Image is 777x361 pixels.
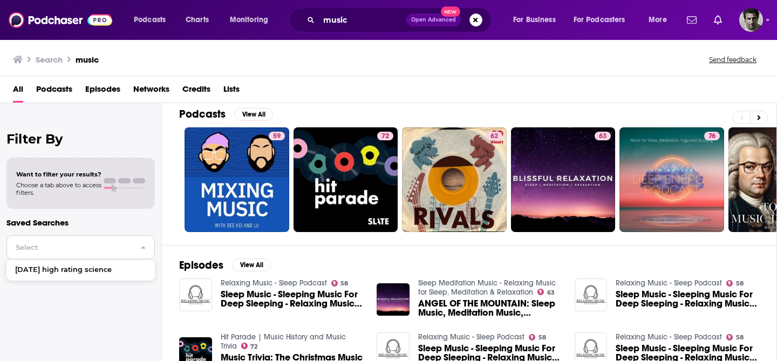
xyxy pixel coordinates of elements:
[381,131,389,142] span: 72
[506,11,569,29] button: open menu
[406,13,461,26] button: Open AdvancedNew
[547,290,555,295] span: 63
[616,290,759,308] a: Sleep Music - Sleeping Music For Deep Sleeping - Relaxing Music , Healing Music, Meditation Music
[179,258,271,272] a: EpisodesView All
[222,11,282,29] button: open menu
[6,217,155,228] p: Saved Searches
[7,244,132,251] span: Select
[418,299,562,317] a: ANGEL OF THE MOUNTAIN: Sleep Music, Meditation Music, Relaxing Music
[6,131,155,147] h2: Filter By
[683,11,701,29] a: Show notifications dropdown
[36,55,63,65] h3: Search
[250,344,257,349] span: 72
[704,132,720,140] a: 76
[179,258,223,272] h2: Episodes
[574,12,625,28] span: For Podcasters
[299,8,502,32] div: Search podcasts, credits, & more...
[595,132,611,140] a: 63
[185,127,289,232] a: 59
[539,335,546,340] span: 58
[575,278,608,311] img: Sleep Music - Sleeping Music For Deep Sleeping - Relaxing Music , Healing Music, Meditation Music
[85,80,120,103] a: Episodes
[179,107,273,121] a: PodcastsView All
[619,127,724,232] a: 76
[736,281,744,286] span: 58
[411,17,456,23] span: Open Advanced
[241,343,258,349] a: 72
[441,6,460,17] span: New
[739,8,763,32] button: Show profile menu
[726,280,744,287] a: 58
[221,332,346,351] a: Hit Parade | Music History and Music Trivia
[179,11,215,29] a: Charts
[230,12,268,28] span: Monitoring
[490,131,498,142] span: 62
[418,332,524,342] a: Relaxing Music - Sleep Podcast
[706,55,760,64] button: Send feedback
[273,131,281,142] span: 59
[331,280,349,287] a: 58
[13,80,23,103] a: All
[567,11,641,29] button: open menu
[179,278,212,311] img: Sleep Music - Sleeping Music For Deep Sleeping - Relaxing Music, Healing Music, Meditation Music
[76,55,99,65] h3: music
[126,11,180,29] button: open menu
[599,131,606,142] span: 63
[529,334,546,340] a: 58
[402,127,507,232] a: 62
[319,11,406,29] input: Search podcasts, credits, & more...
[616,278,722,288] a: Relaxing Music - Sleep Podcast
[739,8,763,32] img: User Profile
[221,278,327,288] a: Relaxing Music - Sleep Podcast
[269,132,285,140] a: 59
[377,283,410,316] img: ANGEL OF THE MOUNTAIN: Sleep Music, Meditation Music, Relaxing Music
[649,12,667,28] span: More
[294,127,398,232] a: 72
[182,80,210,103] a: Credits
[9,10,112,30] img: Podchaser - Follow, Share and Rate Podcasts
[641,11,680,29] button: open menu
[16,181,101,196] span: Choose a tab above to access filters.
[179,107,226,121] h2: Podcasts
[133,80,169,103] a: Networks
[726,334,744,340] a: 58
[232,258,271,271] button: View All
[739,8,763,32] span: Logged in as GaryR
[377,132,393,140] a: 72
[513,12,556,28] span: For Business
[710,11,726,29] a: Show notifications dropdown
[36,80,72,103] a: Podcasts
[418,278,556,297] a: Sleep Meditation Music - Relaxing Music for Sleep, Meditation & Relaxation
[15,267,119,274] span: [DATE] high rating science
[486,132,502,140] a: 62
[511,127,616,232] a: 63
[134,12,166,28] span: Podcasts
[616,332,722,342] a: Relaxing Music - Sleep Podcast
[234,108,273,121] button: View All
[6,235,155,260] button: Select
[708,131,715,142] span: 76
[186,12,209,28] span: Charts
[223,80,240,103] a: Lists
[537,289,555,295] a: 63
[340,281,348,286] span: 58
[736,335,744,340] span: 58
[221,290,364,308] a: Sleep Music - Sleeping Music For Deep Sleeping - Relaxing Music, Healing Music, Meditation Music
[16,171,101,178] span: Want to filter your results?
